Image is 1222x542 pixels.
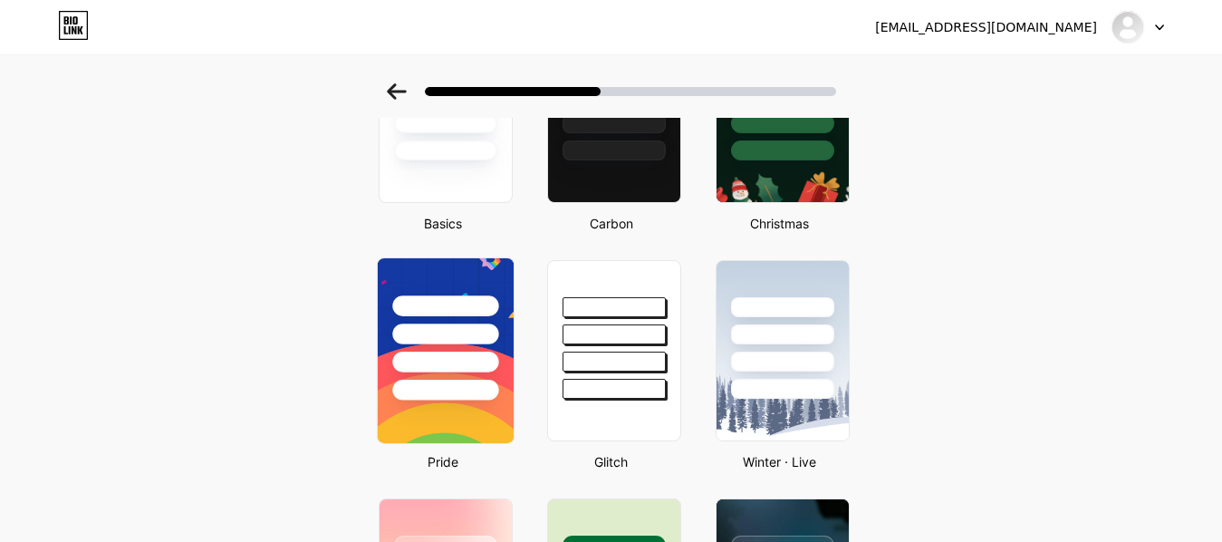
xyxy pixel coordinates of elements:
[1111,10,1145,44] img: joondalupdraftsman
[710,452,850,471] div: Winter · Live
[710,214,850,233] div: Christmas
[377,258,513,443] img: pride-mobile.png
[373,452,513,471] div: Pride
[373,214,513,233] div: Basics
[875,18,1097,37] div: [EMAIL_ADDRESS][DOMAIN_NAME]
[542,214,681,233] div: Carbon
[542,452,681,471] div: Glitch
